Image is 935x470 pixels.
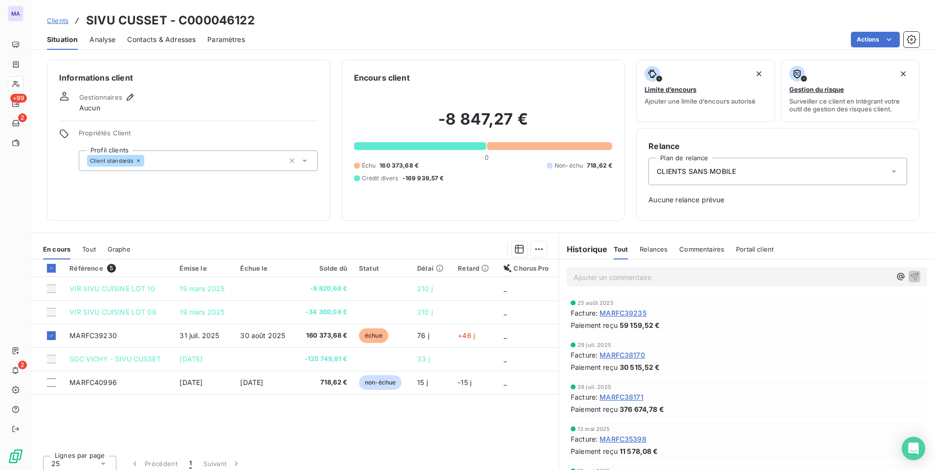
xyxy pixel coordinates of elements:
span: Situation [47,35,78,44]
span: 210 j [417,284,433,293]
span: Paramètres [207,35,245,44]
span: Paiement reçu [571,446,618,456]
span: _ [504,378,507,386]
h6: Informations client [59,72,318,84]
span: Commentaires [679,245,724,253]
span: Surveiller ce client en intégrant votre outil de gestion des risques client. [789,97,911,113]
span: En cours [43,245,70,253]
h2: -8 847,27 € [354,109,613,139]
span: 5 [107,264,116,273]
h6: Encours client [354,72,410,84]
span: [DATE] [179,355,202,363]
div: Open Intercom Messenger [902,437,925,460]
span: VIR SIVU CUISINE LOT 08 [69,308,156,316]
span: Graphe [108,245,131,253]
span: 76 j [417,331,429,340]
div: MA [8,6,23,21]
span: -15 j [458,378,471,386]
span: Ajouter une limite d’encours autorisé [645,97,756,105]
div: Échue le [240,264,289,272]
span: non-échue [359,375,401,390]
span: 33 j [417,355,430,363]
a: Clients [47,16,68,25]
div: Délai [417,264,446,272]
span: 160 373,68 € [301,331,347,341]
span: 30 août 2025 [240,331,285,340]
h6: Historique [559,243,608,255]
span: _ [504,284,507,293]
span: _ [504,308,507,316]
span: Échu [362,161,376,170]
span: MARFC35398 [600,434,646,444]
span: -9 820,68 € [301,284,347,294]
span: -34 369,08 € [301,307,347,317]
span: 19 mars 2025 [179,308,224,316]
span: 0 [485,153,489,161]
span: 29 juil. 2025 [578,342,611,348]
span: 376 674,78 € [620,404,664,414]
span: VIR SIVU CUISINE LOT 10 [69,284,155,293]
h3: SIVU CUSSET - C000046122 [86,12,255,29]
span: [DATE] [240,378,263,386]
span: _ [504,331,507,340]
span: Facture : [571,434,598,444]
span: Facture : [571,392,598,402]
span: 29 juil. 2025 [578,384,611,390]
span: +99 [10,94,27,103]
span: MARFC38171 [600,392,644,402]
span: Non-échu [555,161,583,170]
span: Tout [82,245,96,253]
span: 718,62 € [301,378,347,387]
span: 210 j [417,308,433,316]
span: Client standards [90,158,134,164]
span: Contacts & Adresses [127,35,196,44]
span: 25 [51,459,60,469]
span: -169 939,57 € [402,174,444,183]
span: Aucune relance prévue [648,195,907,205]
span: 31 juil. 2025 [179,331,219,340]
span: Crédit divers [362,174,399,183]
span: Gestionnaires [79,93,122,101]
span: Propriétés Client [79,129,318,143]
span: SGC VICHY - SIVU CUSSET [69,355,160,363]
span: 19 mars 2025 [179,284,224,293]
div: Chorus Pro [504,264,553,272]
span: Gestion du risque [789,85,844,93]
span: CLIENTS SANS MOBILE [657,167,736,176]
span: 160 373,68 € [379,161,419,170]
span: Portail client [736,245,774,253]
span: _ [504,355,507,363]
span: Paiement reçu [571,362,618,372]
div: Statut [359,264,405,272]
span: Aucun [79,103,100,113]
span: échue [359,328,388,343]
span: MARFC39235 [600,308,646,318]
button: Limite d’encoursAjouter une limite d’encours autorisé [636,60,775,122]
span: Analyse [89,35,115,44]
span: Paiement reçu [571,404,618,414]
span: 11 578,08 € [620,446,658,456]
div: Retard [458,264,492,272]
button: Gestion du risqueSurveiller ce client en intégrant votre outil de gestion des risques client. [781,60,919,122]
span: Facture : [571,350,598,360]
span: Clients [47,17,68,24]
span: 2 [18,361,27,369]
span: 13 mai 2025 [578,426,610,432]
span: MARFC39230 [69,331,117,340]
span: 15 j [417,378,428,386]
span: -125 749,81 € [301,354,347,364]
input: Ajouter une valeur [144,156,152,165]
span: 25 août 2025 [578,300,614,306]
span: Relances [640,245,668,253]
h6: Relance [648,140,907,152]
span: Tout [614,245,628,253]
span: 59 159,52 € [620,320,660,330]
span: Paiement reçu [571,320,618,330]
span: 2 [18,113,27,122]
span: 1 [189,459,192,469]
div: Solde dû [301,264,347,272]
img: Logo LeanPay [8,449,23,464]
span: 30 515,52 € [620,362,660,372]
span: [DATE] [179,378,202,386]
span: MARFC38170 [600,350,645,360]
